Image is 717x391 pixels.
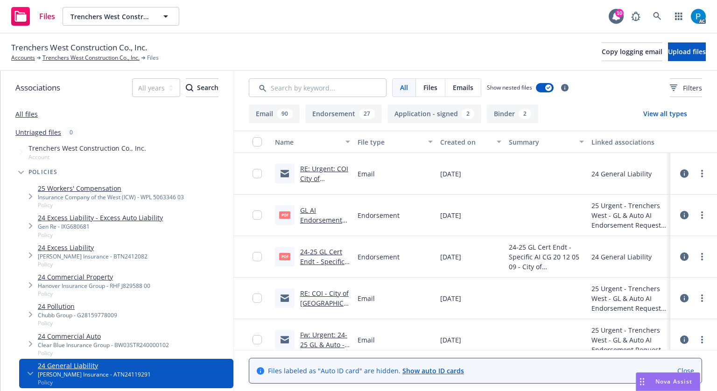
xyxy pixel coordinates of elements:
input: Search by keyword... [249,78,387,97]
a: Report a Bug [626,7,645,26]
span: Trenchers West Construction Co., Inc. [28,143,146,153]
span: Policies [28,169,58,175]
span: Trenchers West Construction Co., Inc. [11,42,147,54]
svg: Search [186,84,193,91]
a: more [696,293,708,304]
div: Name [275,137,340,147]
span: [DATE] [440,210,461,220]
a: more [696,251,708,262]
div: Insurance Company of the West (ICW) - WPL 5063346 03 [38,193,184,201]
button: Name [271,131,354,153]
a: 24 Pollution [38,301,117,311]
input: Toggle Row Selected [253,169,262,178]
a: more [696,209,708,221]
span: Files labeled as "Auto ID card" are hidden. [268,366,464,376]
button: SearchSearch [186,78,218,97]
span: Account [28,153,146,161]
div: 25 Urgent - Trenchers West - GL & Auto AI Endorsement Request [591,325,667,355]
span: [DATE] [440,335,461,345]
div: [PERSON_NAME] Insurance - BTN2412082 [38,252,148,260]
a: 24 Commercial Auto [38,331,169,341]
button: Created on [436,131,505,153]
div: Gen Re - IXG680681 [38,223,163,230]
div: Drag to move [636,373,648,391]
span: Policy [38,260,148,268]
div: [PERSON_NAME] Insurance - ATN24119291 [38,370,151,378]
div: 0 [65,127,77,138]
a: Close [677,366,694,376]
button: Endorsement [305,105,382,123]
div: Clear Blue Insurance Group - BW03STR240000102 [38,341,169,349]
input: Toggle Row Selected [253,293,262,303]
div: File type [358,137,422,147]
div: 10 [615,9,624,17]
a: 24 Excess Liability [38,243,148,252]
a: Untriaged files [15,127,61,137]
span: Policy [38,349,169,357]
span: Policy [38,201,184,209]
span: Files [147,54,159,62]
a: 24 General Liability [38,361,151,370]
button: Copy logging email [602,42,662,61]
button: View all types [628,105,702,123]
span: Policy [38,290,150,298]
div: 25 Urgent - Trenchers West - GL & Auto AI Endorsement Request [591,284,667,313]
button: Email [249,105,300,123]
div: 2 [462,109,474,119]
span: Show nested files [487,84,532,91]
button: Nova Assist [636,372,700,391]
button: Application - signed [387,105,481,123]
span: [DATE] [440,169,461,179]
div: Summary [509,137,574,147]
span: Associations [15,82,60,94]
a: more [696,168,708,179]
div: 2 [519,109,531,119]
span: Files [423,83,437,92]
span: Email [358,169,375,179]
span: 24-25 GL Cert Endt - Specific AI CG 20 12 05 09 - City of [GEOGRAPHIC_DATA], [GEOGRAPHIC_DATA] [509,242,584,272]
span: Emails [453,83,473,92]
div: 24 General Liability [591,252,652,262]
input: Toggle Row Selected [253,335,262,344]
input: Toggle Row Selected [253,252,262,261]
div: 27 [359,109,375,119]
span: Filters [670,83,702,93]
span: Trenchers West Construction Co., Inc. [70,12,151,21]
span: Nova Assist [655,377,692,385]
input: Toggle Row Selected [253,210,262,220]
a: Show auto ID cards [402,366,464,375]
a: 24-25 GL Cert Endt - Specific AI CG 20 12 05 09 - City of [GEOGRAPHIC_DATA], [GEOGRAPHIC_DATA]pdf [300,247,346,325]
a: GL AI Endorsement City of [GEOGRAPHIC_DATA] (Including Third Party Invoice) (1).pdf [300,206,346,283]
a: 24 Excess Liability - Excess Auto Liability [38,213,163,223]
div: Linked associations [591,137,667,147]
span: Policy [38,231,163,239]
span: Filters [683,83,702,93]
a: Trenchers West Construction Co., Inc. [42,54,140,62]
button: File type [354,131,436,153]
span: [DATE] [440,293,461,303]
a: All files [15,110,38,119]
span: [DATE] [440,252,461,262]
a: Accounts [11,54,35,62]
a: Search [648,7,667,26]
span: pdf [279,253,290,260]
span: Email [358,335,375,345]
div: Search [186,79,218,97]
img: photo [691,9,706,24]
span: Policy [38,319,117,327]
button: Summary [505,131,588,153]
button: Trenchers West Construction Co., Inc. [63,7,179,26]
span: Files [39,13,55,20]
div: Chubb Group - G28159778009 [38,311,117,319]
div: Created on [440,137,491,147]
span: All [400,83,408,92]
a: 25 Workers' Compensation [38,183,184,193]
span: Endorsement [358,252,400,262]
button: Filters [670,78,702,97]
span: Email [358,293,375,303]
span: Policy [38,378,151,386]
span: pdf [279,211,290,218]
div: 24 General Liability [591,169,652,179]
button: Upload files [668,42,706,61]
a: 24 Commercial Property [38,272,150,282]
